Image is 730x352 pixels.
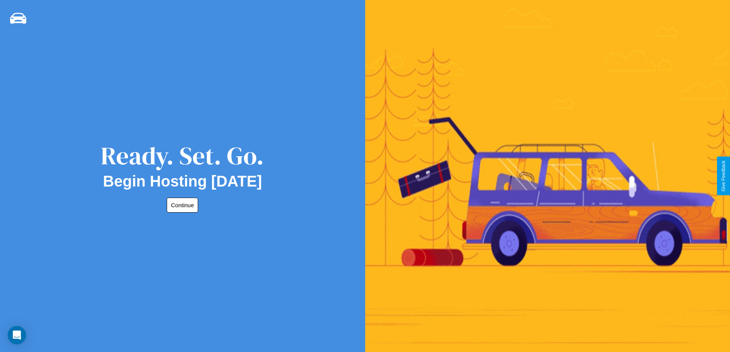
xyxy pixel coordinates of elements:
[721,160,726,192] div: Give Feedback
[8,326,26,344] div: Open Intercom Messenger
[167,198,198,213] button: Continue
[101,139,264,173] div: Ready. Set. Go.
[103,173,262,190] h2: Begin Hosting [DATE]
